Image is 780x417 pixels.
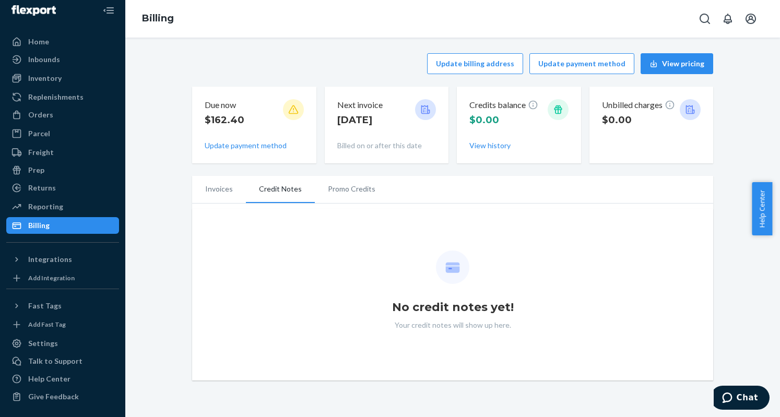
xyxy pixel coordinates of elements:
iframe: Opens a widget where you can chat to one of our agents [714,386,770,412]
a: Settings [6,335,119,352]
a: Prep [6,162,119,178]
div: Help Center [28,374,70,384]
div: Integrations [28,254,72,265]
div: Billing [28,220,50,231]
img: Flexport logo [11,5,56,16]
button: Update payment method [205,140,287,151]
button: View history [469,140,511,151]
button: Integrations [6,251,119,268]
div: Returns [28,183,56,193]
li: Invoices [192,176,246,202]
button: Help Center [752,182,772,235]
div: Inventory [28,73,62,84]
a: Inventory [6,70,119,87]
button: View pricing [641,53,713,74]
button: Update payment method [529,53,634,74]
div: Freight [28,147,54,158]
a: Billing [6,217,119,234]
a: Home [6,33,119,50]
li: Promo Credits [315,176,388,202]
div: Replenishments [28,92,84,102]
p: Your credit notes will show up here. [395,320,511,330]
div: Add Integration [28,273,75,282]
div: Home [28,37,49,47]
button: Open account menu [740,8,761,29]
div: Settings [28,338,58,349]
p: $0.00 [602,113,675,127]
button: Talk to Support [6,353,119,370]
p: Credits balance [469,99,538,111]
a: Replenishments [6,89,119,105]
a: Add Integration [6,272,119,284]
button: Give Feedback [6,388,119,405]
p: [DATE] [337,113,383,127]
div: Prep [28,165,44,175]
button: Open notifications [717,8,738,29]
li: Credit Notes [246,176,315,203]
div: Inbounds [28,54,60,65]
div: Add Fast Tag [28,320,66,329]
h1: No credit notes yet! [392,299,514,316]
div: Orders [28,110,53,120]
div: Reporting [28,201,63,212]
button: Fast Tags [6,297,119,314]
a: Inbounds [6,51,119,68]
p: Billed on or after this date [337,140,436,151]
ol: breadcrumbs [134,4,182,34]
p: Unbilled charges [602,99,675,111]
div: Fast Tags [28,301,62,311]
button: Open Search Box [694,8,715,29]
p: Next invoice [337,99,383,111]
a: Billing [142,13,174,24]
a: Parcel [6,125,119,142]
div: Give Feedback [28,391,79,402]
a: Returns [6,180,119,196]
span: $0.00 [469,114,499,126]
button: Update billing address [427,53,523,74]
div: Parcel [28,128,50,139]
p: $162.40 [205,113,244,127]
div: Talk to Support [28,356,82,366]
a: Help Center [6,371,119,387]
p: Due now [205,99,244,111]
a: Orders [6,106,119,123]
a: Freight [6,144,119,161]
a: Add Fast Tag [6,318,119,331]
a: Reporting [6,198,119,215]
